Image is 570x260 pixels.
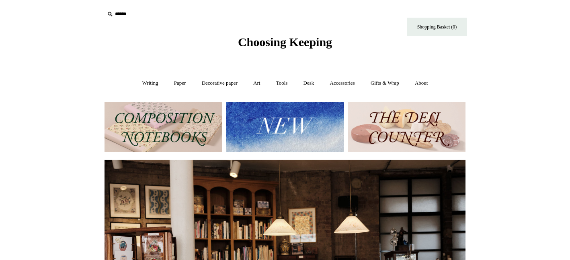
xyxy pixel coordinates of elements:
a: Accessories [323,73,362,94]
img: New.jpg__PID:f73bdf93-380a-4a35-bcfe-7823039498e1 [226,102,344,152]
a: Writing [135,73,166,94]
a: About [408,73,435,94]
img: The Deli Counter [348,102,465,152]
a: Tools [269,73,295,94]
a: Decorative paper [195,73,245,94]
a: Paper [167,73,193,94]
a: Shopping Basket (0) [407,18,467,36]
a: Gifts & Wrap [363,73,406,94]
img: 202302 Composition ledgers.jpg__PID:69722ee6-fa44-49dd-a067-31375e5d54ec [105,102,222,152]
a: Choosing Keeping [238,42,332,47]
a: Art [246,73,267,94]
a: Desk [296,73,322,94]
span: Choosing Keeping [238,35,332,49]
